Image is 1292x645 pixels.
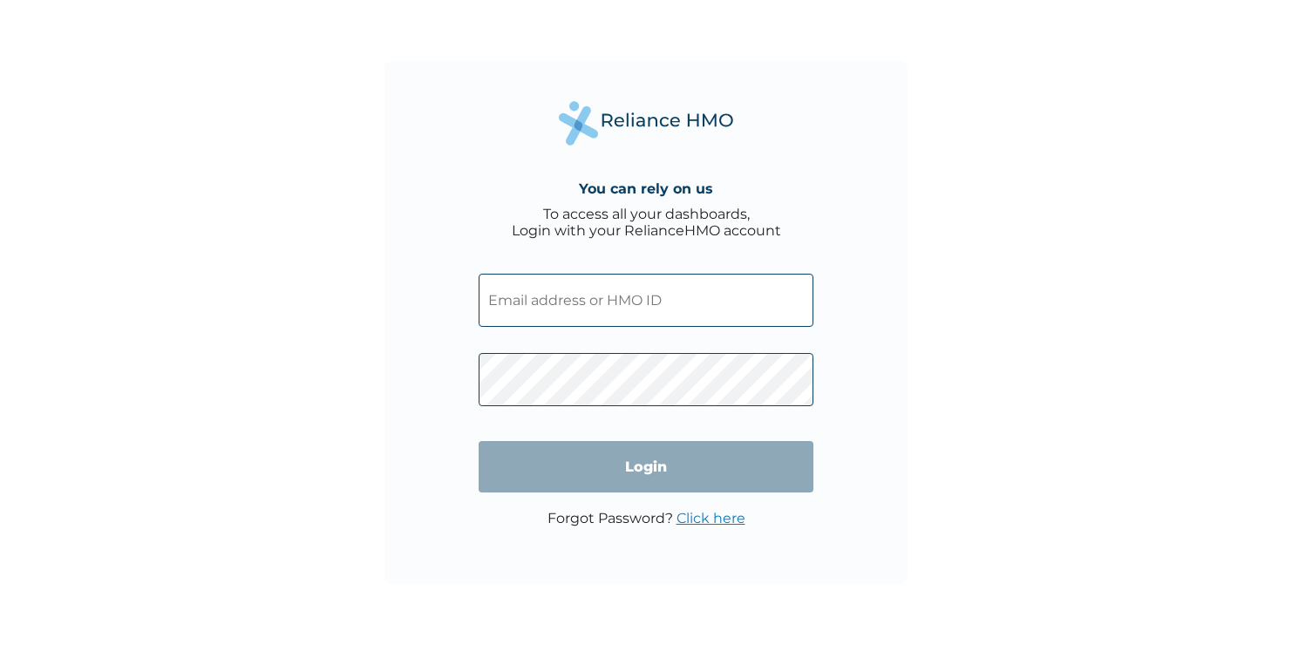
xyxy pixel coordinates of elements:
input: Email address or HMO ID [479,274,813,327]
div: To access all your dashboards, Login with your RelianceHMO account [512,206,781,239]
input: Login [479,441,813,492]
img: Reliance Health's Logo [559,101,733,146]
a: Click here [677,510,745,526]
p: Forgot Password? [547,510,745,526]
h4: You can rely on us [579,180,713,197]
